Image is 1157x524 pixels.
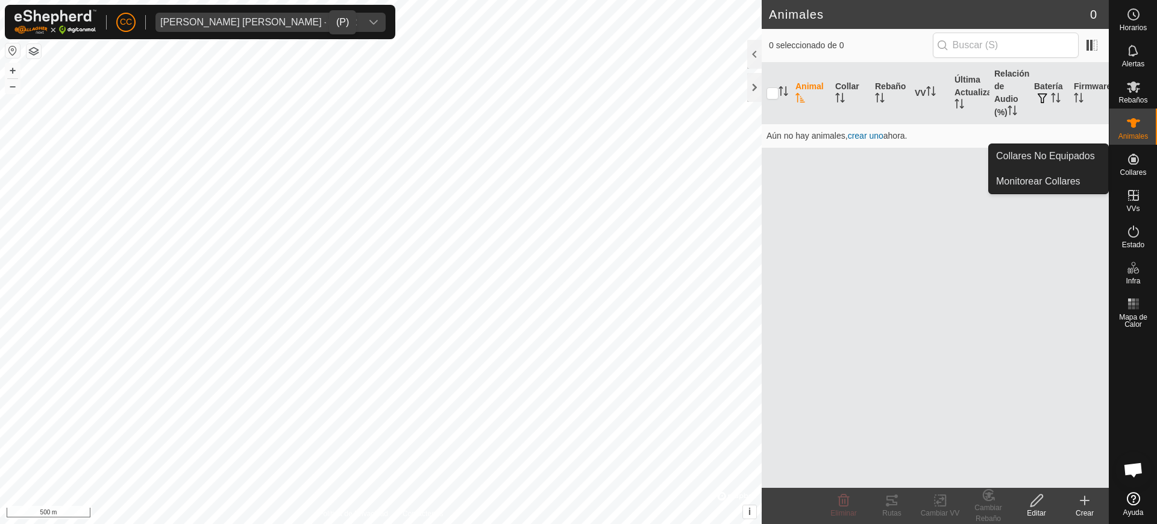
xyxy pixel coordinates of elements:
[1115,452,1152,488] div: Chat abierto
[769,39,933,52] span: 0 seleccionado de 0
[5,43,20,58] button: Restablecer Mapa
[403,508,443,519] a: Contáctenos
[989,63,1029,124] th: Relación de Audio (%)
[933,33,1079,58] input: Buscar (S)
[769,7,1090,22] h2: Animales
[1012,508,1061,519] div: Editar
[362,13,386,32] div: dropdown trigger
[848,131,883,140] span: crear uno
[830,63,870,124] th: Collar
[5,63,20,78] button: +
[950,63,989,124] th: Última Actualización
[964,502,1012,524] div: Cambiar Rebaño
[1120,169,1146,176] span: Collares
[989,169,1108,194] a: Monitorear Collares
[160,17,357,27] div: [PERSON_NAME] [PERSON_NAME] - 20662
[1051,95,1061,104] p-sorticon: Activar para ordenar
[14,10,96,34] img: Logo Gallagher
[1126,277,1140,285] span: Infra
[1029,63,1069,124] th: Batería
[996,174,1080,189] span: Monitorear Collares
[835,95,845,104] p-sorticon: Activar para ordenar
[1112,314,1154,328] span: Mapa de Calor
[955,101,964,110] p-sorticon: Activar para ordenar
[120,16,132,28] span: CC
[1109,487,1157,521] a: Ayuda
[762,124,1109,148] td: Aún no hay animales, ahora.
[27,44,41,58] button: Capas del Mapa
[1069,63,1109,124] th: Firmware
[875,95,885,104] p-sorticon: Activar para ordenar
[830,509,856,517] span: Eliminar
[319,508,388,519] a: Política de Privacidad
[868,508,916,519] div: Rutas
[795,95,805,104] p-sorticon: Activar para ordenar
[155,13,362,32] span: Jose Luis Garcia Simon - 20662
[1120,24,1147,31] span: Horarios
[996,149,1095,163] span: Collares No Equipados
[1122,60,1144,68] span: Alertas
[748,507,751,517] span: i
[1008,107,1017,117] p-sorticon: Activar para ordenar
[1118,96,1147,104] span: Rebaños
[1126,205,1140,212] span: VVs
[870,63,910,124] th: Rebaño
[1074,95,1083,104] p-sorticon: Activar para ordenar
[779,88,788,98] p-sorticon: Activar para ordenar
[1061,508,1109,519] div: Crear
[1118,133,1148,140] span: Animales
[989,144,1108,168] a: Collares No Equipados
[916,508,964,519] div: Cambiar VV
[910,63,950,124] th: VV
[743,505,756,519] button: i
[926,88,936,98] p-sorticon: Activar para ordenar
[5,79,20,93] button: –
[1122,241,1144,248] span: Estado
[791,63,830,124] th: Animal
[1090,5,1097,24] span: 0
[1123,509,1144,516] span: Ayuda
